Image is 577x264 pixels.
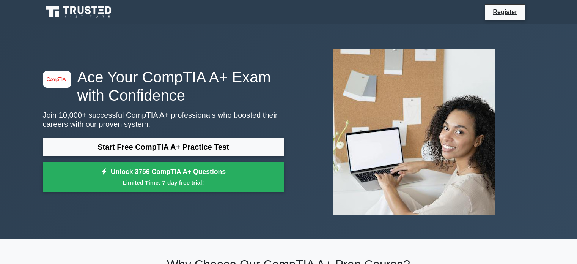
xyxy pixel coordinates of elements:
[43,68,284,104] h1: Ace Your CompTIA A+ Exam with Confidence
[43,138,284,156] a: Start Free CompTIA A+ Practice Test
[488,7,522,17] a: Register
[52,178,275,187] small: Limited Time: 7-day free trial!
[43,162,284,192] a: Unlock 3756 CompTIA A+ QuestionsLimited Time: 7-day free trial!
[43,111,284,129] p: Join 10,000+ successful CompTIA A+ professionals who boosted their careers with our proven system.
